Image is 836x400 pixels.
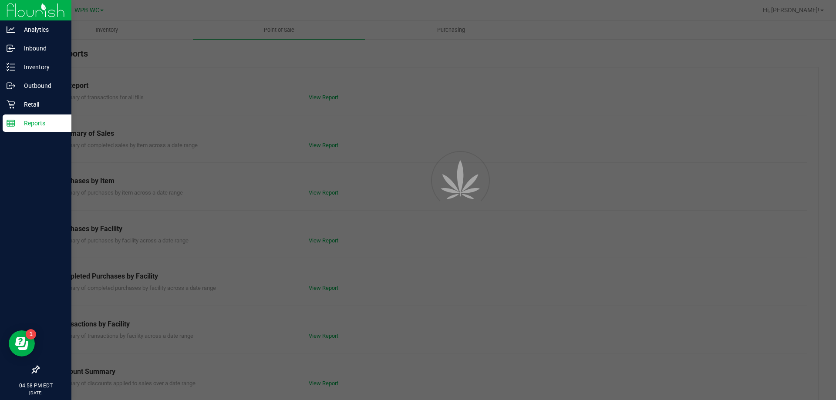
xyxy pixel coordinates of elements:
[4,390,67,396] p: [DATE]
[15,62,67,72] p: Inventory
[7,25,15,34] inline-svg: Analytics
[15,24,67,35] p: Analytics
[26,329,36,339] iframe: Resource center unread badge
[15,81,67,91] p: Outbound
[15,43,67,54] p: Inbound
[7,63,15,71] inline-svg: Inventory
[7,44,15,53] inline-svg: Inbound
[9,330,35,356] iframe: Resource center
[15,99,67,110] p: Retail
[4,382,67,390] p: 04:58 PM EDT
[15,118,67,128] p: Reports
[7,100,15,109] inline-svg: Retail
[7,119,15,128] inline-svg: Reports
[7,81,15,90] inline-svg: Outbound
